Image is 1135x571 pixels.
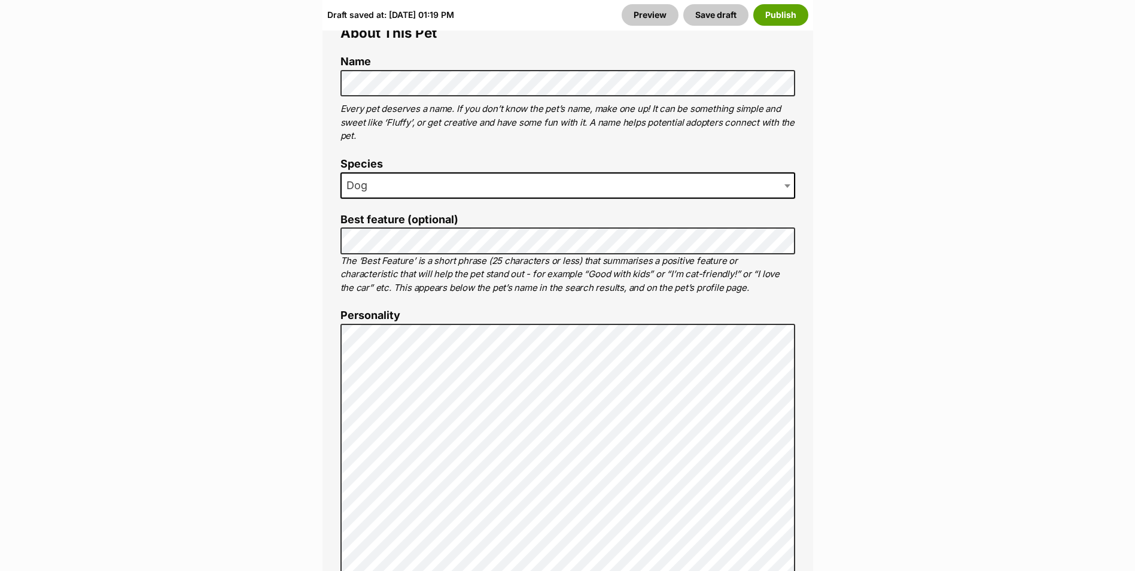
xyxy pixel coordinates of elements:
label: Name [340,56,795,68]
span: Dog [340,172,795,199]
label: Personality [340,309,795,322]
button: Publish [753,4,808,26]
label: Species [340,158,795,171]
p: The ‘Best Feature’ is a short phrase (25 characters or less) that summarises a positive feature o... [340,254,795,295]
button: Save draft [683,4,748,26]
span: About This Pet [340,25,437,41]
p: Every pet deserves a name. If you don’t know the pet’s name, make one up! It can be something sim... [340,102,795,143]
div: Draft saved at: [DATE] 01:19 PM [327,4,454,26]
a: Preview [622,4,678,26]
label: Best feature (optional) [340,214,795,226]
span: Dog [342,177,379,194]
